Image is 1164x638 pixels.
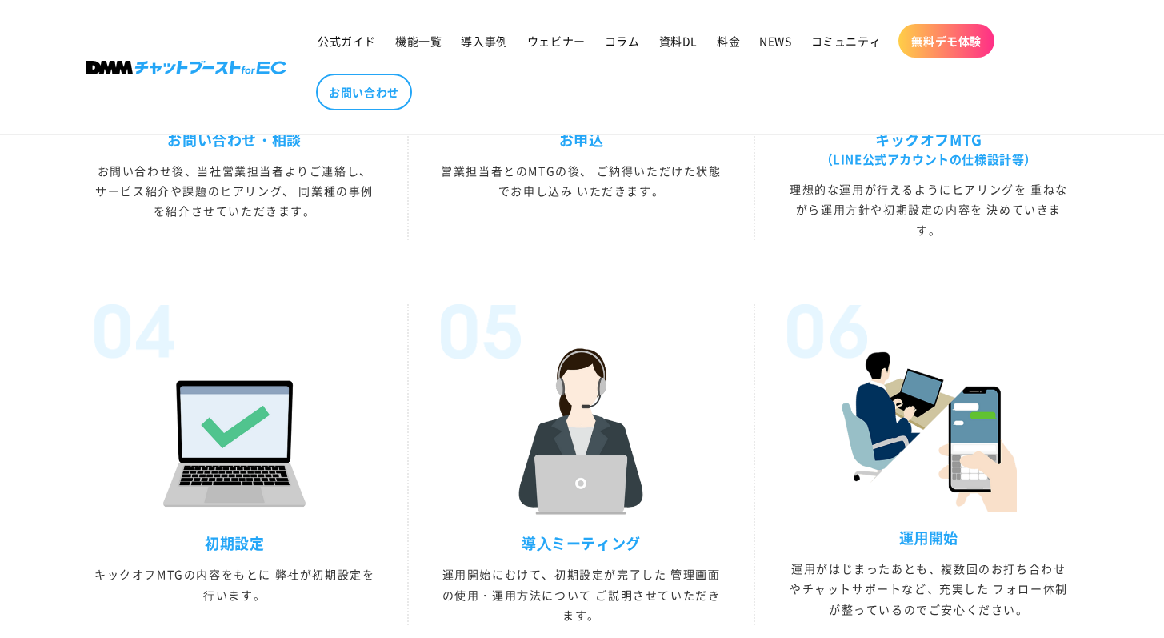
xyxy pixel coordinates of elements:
[650,24,707,58] a: 資料DL
[316,74,412,110] a: お問い合わせ
[911,34,982,48] span: 無料デモ体験
[308,24,386,58] a: 公式ガイド
[787,559,1070,620] p: 運⽤がはじまったあとも、複数回のお打ち合わせやチャットサポートなど、充実した フォロー体制が整っているのでご安⼼ください。
[318,34,376,48] span: 公式ガイド
[94,534,375,552] h3: 初期設定
[527,34,586,48] span: ウェビナー
[707,24,750,58] a: 料金
[441,130,722,149] h3: お申込
[441,161,722,201] p: 営業担当者とのMTGの後、 ご納得いただけた状態でお申し込み いただきます。
[386,24,451,58] a: 機能一覧
[811,34,882,48] span: コミュニティ
[659,34,698,48] span: 資料DL
[898,24,994,58] a: 無料デモ体験
[750,24,801,58] a: NEWS
[605,34,640,48] span: コラム
[94,130,375,149] h3: お問い合わせ・相談
[451,24,517,58] a: 導入事例
[329,85,399,99] span: お問い合わせ
[86,61,286,74] img: 株式会社DMM Boost
[787,130,1070,168] h3: キックオフMTG
[841,336,1017,512] img: 運⽤開始
[493,336,669,518] img: 導⼊ミーティング
[717,34,740,48] span: 料金
[461,34,507,48] span: 導入事例
[395,34,442,48] span: 機能一覧
[787,528,1070,547] h3: 運⽤開始
[759,34,791,48] span: NEWS
[146,336,322,518] img: 初期設定
[802,24,891,58] a: コミュニティ
[595,24,650,58] a: コラム
[787,179,1070,240] p: 理想的な運⽤が⾏えるようにヒアリングを 重ねながら運⽤⽅針や初期設定の内容を 決めていきます。
[94,564,375,604] p: キックオフMTGの内容をもとに 弊社が初期設定を⾏います。
[441,564,722,625] p: 運⽤開始にむけて、初期設定が完了した 管理画⾯の使⽤・運⽤⽅法について ご説明させていただきます。
[94,161,375,222] p: お問い合わせ後、当社営業担当者よりご連絡し、サービス紹介や課題のヒアリング、 同業種の事例を紹介させていただきます。
[441,534,722,552] h3: 導⼊ミーティング
[821,150,1037,167] small: （LINE公式アカウントの仕様設計等）
[518,24,595,58] a: ウェビナー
